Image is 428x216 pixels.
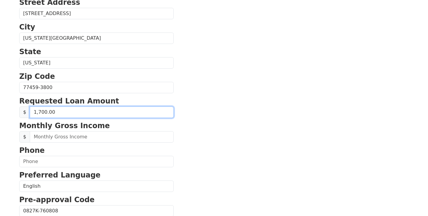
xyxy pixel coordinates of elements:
input: Monthly Gross Income [30,131,174,143]
input: 0.00 [30,106,174,118]
strong: State [19,48,41,56]
input: Zip Code [19,82,174,93]
strong: Preferred Language [19,171,100,179]
span: $ [19,131,30,143]
input: Street Address [19,8,174,19]
strong: Phone [19,146,45,155]
strong: Pre-approval Code [19,196,95,204]
strong: City [19,23,35,31]
input: Phone [19,156,174,167]
span: $ [19,106,30,118]
strong: Zip Code [19,72,55,81]
strong: Requested Loan Amount [19,97,119,105]
p: Monthly Gross Income [19,120,174,131]
input: City [19,32,174,44]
